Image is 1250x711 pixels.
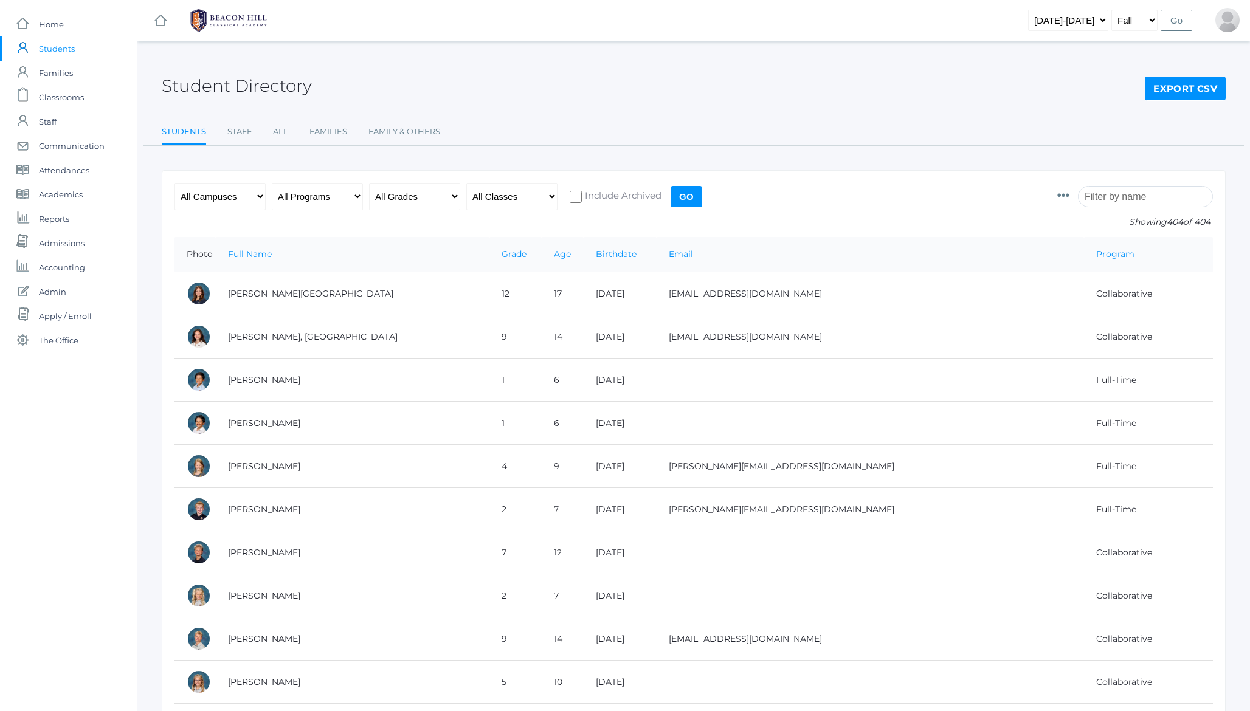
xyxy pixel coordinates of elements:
[657,617,1084,661] td: [EMAIL_ADDRESS][DOMAIN_NAME]
[584,315,657,359] td: [DATE]
[39,304,92,328] span: Apply / Enroll
[309,120,347,144] a: Families
[1096,249,1134,259] a: Program
[542,661,584,704] td: 10
[489,531,542,574] td: 7
[584,488,657,531] td: [DATE]
[39,85,84,109] span: Classrooms
[584,617,657,661] td: [DATE]
[39,12,64,36] span: Home
[542,402,584,445] td: 6
[584,661,657,704] td: [DATE]
[657,315,1084,359] td: [EMAIL_ADDRESS][DOMAIN_NAME]
[39,231,85,255] span: Admissions
[39,36,75,61] span: Students
[657,272,1084,315] td: [EMAIL_ADDRESS][DOMAIN_NAME]
[582,189,661,204] span: Include Archived
[584,402,657,445] td: [DATE]
[187,627,211,651] div: Logan Albanese
[1084,402,1213,445] td: Full-Time
[542,315,584,359] td: 14
[584,445,657,488] td: [DATE]
[669,249,693,259] a: Email
[227,120,252,144] a: Staff
[174,237,216,272] th: Photo
[39,158,89,182] span: Attendances
[570,191,582,203] input: Include Archived
[228,249,272,259] a: Full Name
[39,182,83,207] span: Academics
[542,359,584,402] td: 6
[584,272,657,315] td: [DATE]
[542,445,584,488] td: 9
[162,120,206,146] a: Students
[489,359,542,402] td: 1
[216,272,489,315] td: [PERSON_NAME][GEOGRAPHIC_DATA]
[187,368,211,392] div: Dominic Abrea
[489,315,542,359] td: 9
[489,617,542,661] td: 9
[187,670,211,694] div: Paige Albanese
[1084,445,1213,488] td: Full-Time
[216,488,489,531] td: [PERSON_NAME]
[489,402,542,445] td: 1
[39,328,78,352] span: The Office
[489,661,542,704] td: 5
[187,583,211,608] div: Elle Albanese
[1084,315,1213,359] td: Collaborative
[162,77,312,95] h2: Student Directory
[542,488,584,531] td: 7
[187,411,211,435] div: Grayson Abrea
[542,617,584,661] td: 14
[584,531,657,574] td: [DATE]
[1057,216,1213,228] p: Showing of 404
[489,272,542,315] td: 12
[187,281,211,306] div: Charlotte Abdulla
[657,445,1084,488] td: [PERSON_NAME][EMAIL_ADDRESS][DOMAIN_NAME]
[554,249,571,259] a: Age
[216,315,489,359] td: [PERSON_NAME], [GEOGRAPHIC_DATA]
[39,109,57,134] span: Staff
[39,255,85,280] span: Accounting
[1161,10,1192,31] input: Go
[39,61,73,85] span: Families
[1084,359,1213,402] td: Full-Time
[187,325,211,349] div: Phoenix Abdulla
[1084,617,1213,661] td: Collaborative
[542,531,584,574] td: 12
[584,574,657,617] td: [DATE]
[584,359,657,402] td: [DATE]
[542,574,584,617] td: 7
[187,497,211,521] div: Jack Adams
[596,249,637,259] a: Birthdate
[489,445,542,488] td: 4
[368,120,440,144] a: Family & Others
[39,134,105,158] span: Communication
[1084,531,1213,574] td: Collaborative
[216,359,489,402] td: [PERSON_NAME]
[216,531,489,574] td: [PERSON_NAME]
[1167,216,1183,227] span: 404
[39,280,66,304] span: Admin
[1084,661,1213,704] td: Collaborative
[273,120,288,144] a: All
[1084,488,1213,531] td: Full-Time
[1084,272,1213,315] td: Collaborative
[183,5,274,36] img: BHCALogos-05-308ed15e86a5a0abce9b8dd61676a3503ac9727e845dece92d48e8588c001991.png
[671,186,702,207] input: Go
[216,661,489,704] td: [PERSON_NAME]
[489,574,542,617] td: 2
[216,445,489,488] td: [PERSON_NAME]
[1145,77,1226,101] a: Export CSV
[216,617,489,661] td: [PERSON_NAME]
[1215,8,1240,32] div: Jason Roberts
[187,540,211,565] div: Cole Albanese
[489,488,542,531] td: 2
[187,454,211,478] div: Amelia Adams
[216,402,489,445] td: [PERSON_NAME]
[39,207,69,231] span: Reports
[1078,186,1213,207] input: Filter by name
[542,272,584,315] td: 17
[657,488,1084,531] td: [PERSON_NAME][EMAIL_ADDRESS][DOMAIN_NAME]
[1084,574,1213,617] td: Collaborative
